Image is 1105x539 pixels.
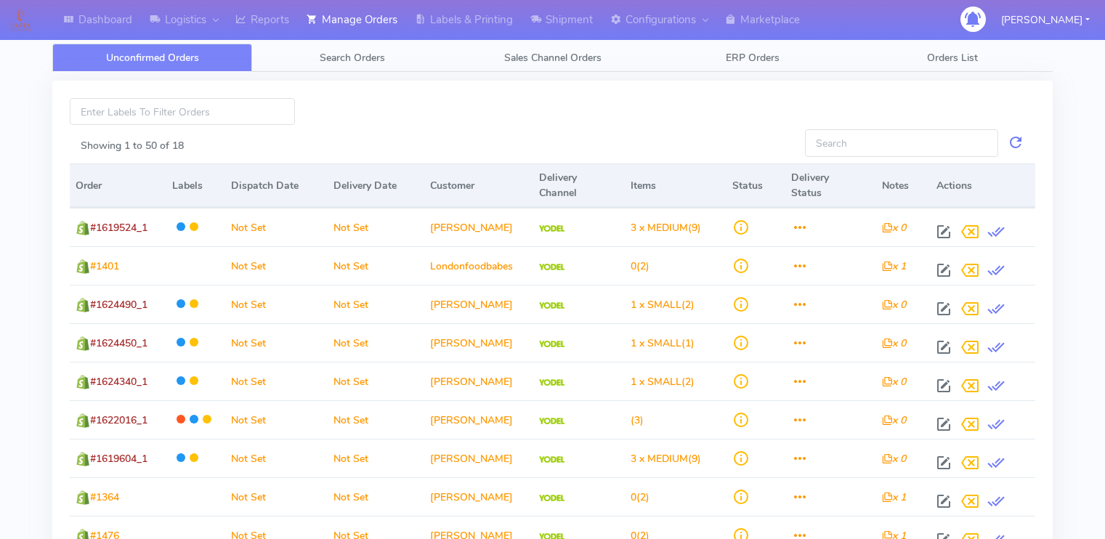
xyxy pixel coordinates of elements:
img: Yodel [539,264,564,271]
td: [PERSON_NAME] [424,439,534,477]
input: Enter Labels To Filter Orders [70,98,295,125]
th: Status [726,163,785,208]
span: #1619604_1 [90,452,147,466]
span: 1 x SMALL [631,336,681,350]
span: 1 x SMALL [631,375,681,389]
span: 1 x SMALL [631,298,681,312]
td: Not Set [328,246,424,285]
td: [PERSON_NAME] [424,400,534,439]
td: Not Set [225,400,327,439]
th: Order [70,163,166,208]
td: [PERSON_NAME] [424,285,534,323]
i: x 0 [882,413,906,427]
span: #1622016_1 [90,413,147,427]
input: Search [805,129,998,156]
i: x 0 [882,298,906,312]
i: x 0 [882,336,906,350]
img: Yodel [539,418,564,425]
span: Orders List [927,51,978,65]
td: Not Set [328,439,424,477]
td: Not Set [225,208,327,246]
td: Not Set [225,323,327,362]
button: [PERSON_NAME] [990,5,1101,35]
td: Not Set [328,400,424,439]
span: #1619524_1 [90,221,147,235]
td: Not Set [225,362,327,400]
span: #1624450_1 [90,336,147,350]
span: (2) [631,298,695,312]
span: (1) [631,336,695,350]
span: (9) [631,452,701,466]
th: Notes [876,163,931,208]
img: Yodel [539,456,564,463]
span: ERP Orders [726,51,780,65]
span: Sales Channel Orders [504,51,602,65]
i: x 0 [882,375,906,389]
i: x 0 [882,452,906,466]
td: Not Set [328,477,424,516]
td: Not Set [225,246,327,285]
i: x 0 [882,221,906,235]
td: [PERSON_NAME] [424,323,534,362]
td: Not Set [225,477,327,516]
span: (2) [631,490,649,504]
span: (2) [631,259,649,273]
span: #1624340_1 [90,375,147,389]
th: Delivery Date [328,163,424,208]
label: Showing 1 to 50 of 18 [81,138,184,153]
span: (2) [631,375,695,389]
span: Search Orders [320,51,385,65]
img: Yodel [539,379,564,386]
td: Londonfoodbabes [424,246,534,285]
img: Yodel [539,225,564,232]
span: #1401 [90,259,119,273]
span: 0 [631,259,636,273]
i: x 1 [882,259,906,273]
td: Not Set [328,362,424,400]
th: Labels [166,163,225,208]
span: #1624490_1 [90,298,147,312]
span: 0 [631,490,636,504]
td: Not Set [225,285,327,323]
th: Items [625,163,726,208]
td: Not Set [225,439,327,477]
span: (3) [631,413,644,427]
th: Dispatch Date [225,163,327,208]
td: Not Set [328,285,424,323]
span: 3 x MEDIUM [631,452,688,466]
span: 3 x MEDIUM [631,221,688,235]
i: x 1 [882,490,906,504]
span: Unconfirmed Orders [106,51,199,65]
td: Not Set [328,208,424,246]
ul: Tabs [52,44,1053,72]
img: Yodel [539,341,564,348]
span: (9) [631,221,701,235]
td: Not Set [328,323,424,362]
img: Yodel [539,495,564,502]
img: Yodel [539,302,564,309]
td: [PERSON_NAME] [424,208,534,246]
th: Delivery Status [785,163,876,208]
th: Delivery Channel [533,163,624,208]
span: #1364 [90,490,119,504]
th: Customer [424,163,534,208]
th: Actions [931,163,1035,208]
td: [PERSON_NAME] [424,362,534,400]
td: [PERSON_NAME] [424,477,534,516]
